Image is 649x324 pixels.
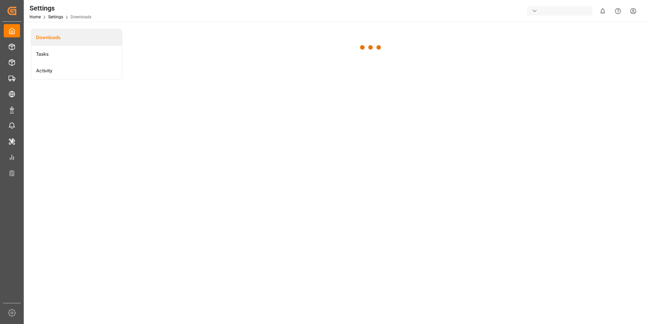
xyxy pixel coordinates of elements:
a: Tasks [31,46,122,62]
a: Settings [48,15,63,19]
a: Downloads [31,29,122,46]
button: Help Center [610,3,626,19]
a: Home [30,15,41,19]
button: show 0 new notifications [595,3,610,19]
a: Activity [31,62,122,79]
div: Settings [30,3,91,13]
